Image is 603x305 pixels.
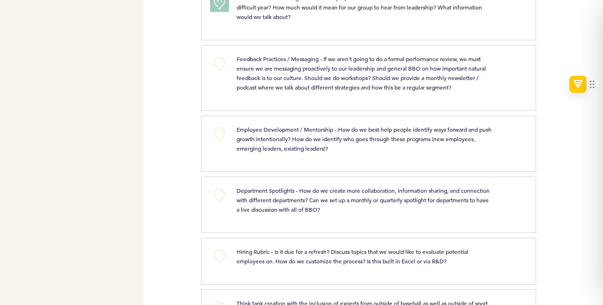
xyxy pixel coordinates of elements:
[237,55,487,91] span: Feedback Practices / Messaging - If we aren't going to do a formal performance review, we must en...
[237,187,491,213] span: Department Spotlights - How do we create more collaboration, information sharing, and connection ...
[237,248,470,265] span: Hiring Rubric - Is it due for a refresh? Discuss topics that we would like to evaluate potential ...
[237,126,493,152] span: Employee Development / Mentorship - How do we best help people identify ways forward and push gro...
